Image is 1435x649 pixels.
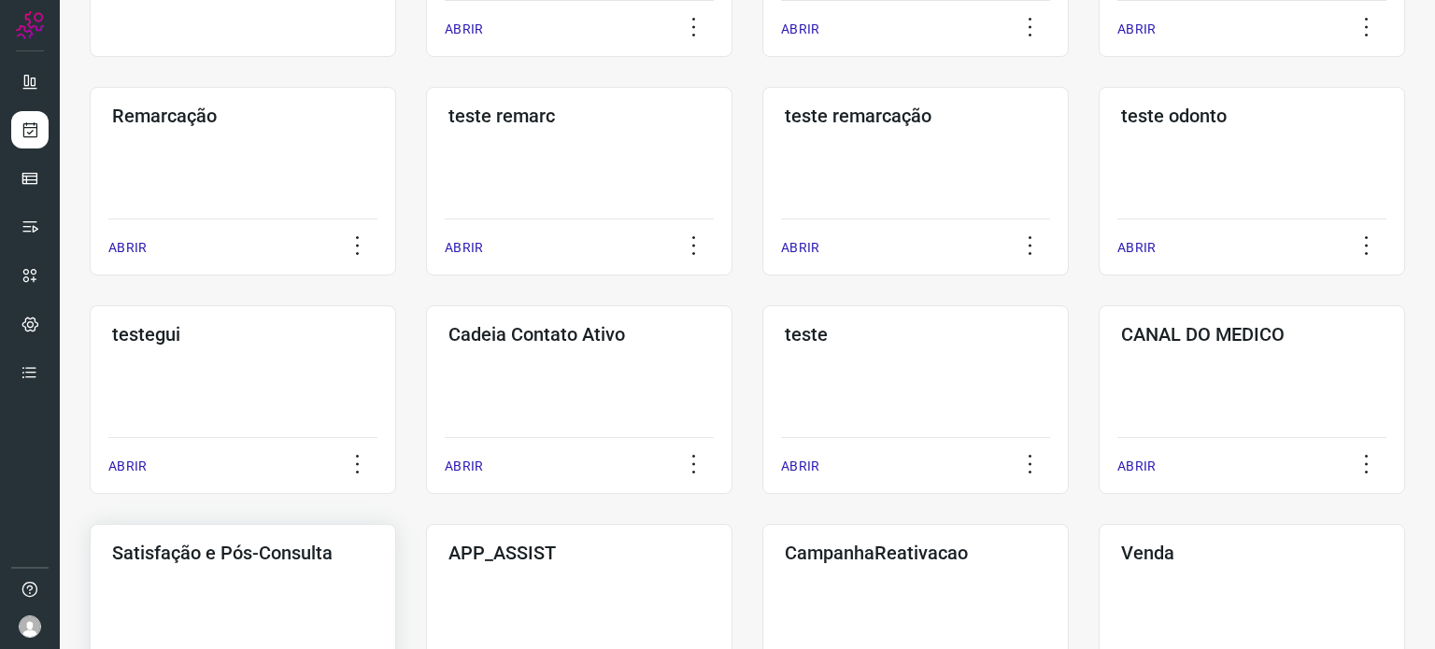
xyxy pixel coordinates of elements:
p: ABRIR [445,238,483,258]
h3: Cadeia Contato Ativo [448,323,710,346]
h3: CampanhaReativacao [785,542,1046,564]
h3: teste odonto [1121,105,1383,127]
h3: teste remarcação [785,105,1046,127]
p: ABRIR [108,238,147,258]
h3: Remarcação [112,105,374,127]
img: avatar-user-boy.jpg [19,615,41,638]
p: ABRIR [445,20,483,39]
h3: teste remarc [448,105,710,127]
h3: APP_ASSIST [448,542,710,564]
p: ABRIR [108,457,147,476]
h3: Satisfação e Pós-Consulta [112,542,374,564]
img: Logo [16,11,44,39]
p: ABRIR [781,20,819,39]
h3: teste [785,323,1046,346]
p: ABRIR [1117,20,1156,39]
h3: CANAL DO MEDICO [1121,323,1383,346]
p: ABRIR [781,457,819,476]
h3: Venda [1121,542,1383,564]
h3: testegui [112,323,374,346]
p: ABRIR [781,238,819,258]
p: ABRIR [1117,238,1156,258]
p: ABRIR [1117,457,1156,476]
p: ABRIR [445,457,483,476]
